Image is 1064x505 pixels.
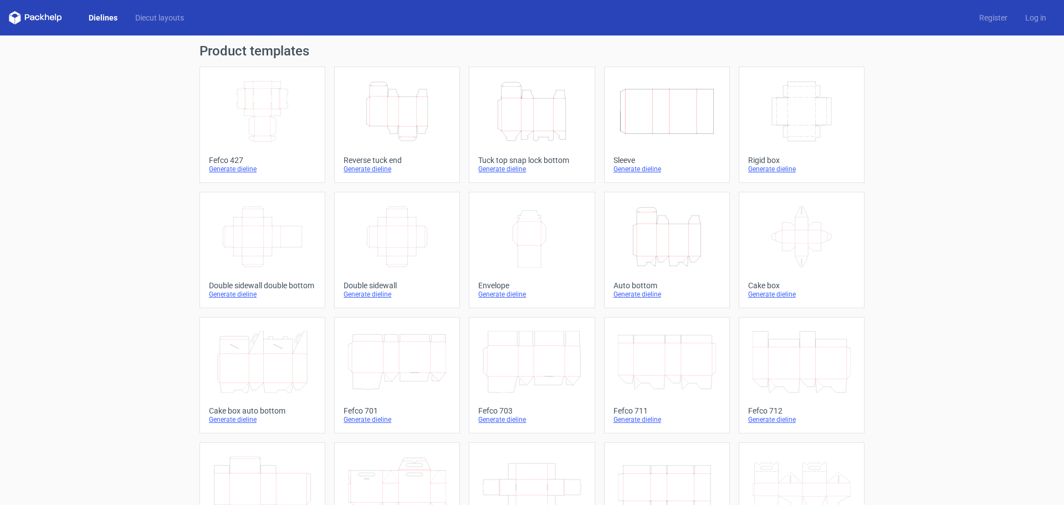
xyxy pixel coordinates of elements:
[748,156,855,165] div: Rigid box
[199,192,325,308] a: Double sidewall double bottomGenerate dieline
[604,67,730,183] a: SleeveGenerate dieline
[478,406,585,415] div: Fefco 703
[469,317,595,433] a: Fefco 703Generate dieline
[604,317,730,433] a: Fefco 711Generate dieline
[334,192,460,308] a: Double sidewallGenerate dieline
[478,281,585,290] div: Envelope
[209,281,316,290] div: Double sidewall double bottom
[344,156,451,165] div: Reverse tuck end
[613,165,720,174] div: Generate dieline
[344,290,451,299] div: Generate dieline
[613,156,720,165] div: Sleeve
[469,192,595,308] a: EnvelopeGenerate dieline
[344,415,451,424] div: Generate dieline
[199,67,325,183] a: Fefco 427Generate dieline
[80,12,126,23] a: Dielines
[478,165,585,174] div: Generate dieline
[334,317,460,433] a: Fefco 701Generate dieline
[748,290,855,299] div: Generate dieline
[126,12,193,23] a: Diecut layouts
[199,317,325,433] a: Cake box auto bottomGenerate dieline
[1016,12,1055,23] a: Log in
[739,317,864,433] a: Fefco 712Generate dieline
[334,67,460,183] a: Reverse tuck endGenerate dieline
[604,192,730,308] a: Auto bottomGenerate dieline
[970,12,1016,23] a: Register
[469,67,595,183] a: Tuck top snap lock bottomGenerate dieline
[748,281,855,290] div: Cake box
[748,406,855,415] div: Fefco 712
[478,290,585,299] div: Generate dieline
[478,156,585,165] div: Tuck top snap lock bottom
[344,281,451,290] div: Double sidewall
[613,406,720,415] div: Fefco 711
[209,415,316,424] div: Generate dieline
[748,165,855,174] div: Generate dieline
[209,290,316,299] div: Generate dieline
[199,44,864,58] h1: Product templates
[344,406,451,415] div: Fefco 701
[739,67,864,183] a: Rigid boxGenerate dieline
[209,406,316,415] div: Cake box auto bottom
[209,156,316,165] div: Fefco 427
[344,165,451,174] div: Generate dieline
[739,192,864,308] a: Cake boxGenerate dieline
[478,415,585,424] div: Generate dieline
[613,290,720,299] div: Generate dieline
[748,415,855,424] div: Generate dieline
[613,415,720,424] div: Generate dieline
[613,281,720,290] div: Auto bottom
[209,165,316,174] div: Generate dieline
